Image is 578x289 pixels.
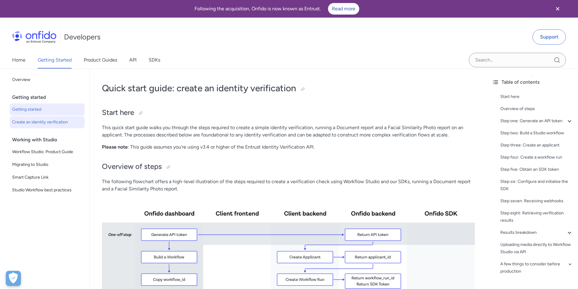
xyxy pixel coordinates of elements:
button: Open Preferences [6,271,21,286]
span: Migrating to Studio [12,161,82,168]
h1: Quick start guide: create an identity verification [102,82,475,94]
p: : This guide assumes you're using v3.4 or higher of the Entrust Identity Verification API. [102,143,475,151]
a: Step seven: Receiving webhooks [500,197,573,205]
span: Studio Workflow best practices [12,187,82,194]
a: Getting started [10,103,85,116]
a: Studio Workflow best practices [10,184,85,196]
a: Overview of steps [500,105,573,113]
a: Overview [10,74,85,86]
a: Step two: Build a Studio workflow [500,129,573,137]
a: Uploading media directly to Workflow Studio via API [500,241,573,256]
img: Onfido Logo [12,31,56,43]
span: Overview [12,76,82,83]
div: Working with Studio [12,134,87,146]
a: Home [12,52,25,69]
h2: Overview of steps [102,162,475,172]
span: Smart Capture Link [12,174,82,181]
span: Getting started [12,106,82,113]
a: Create an identity verification [10,116,85,128]
a: Results breakdown [500,229,573,236]
a: Read more [328,3,359,15]
a: Step one: Generate an API token [500,117,573,125]
div: Getting started [12,91,87,103]
button: Close banner [546,1,569,16]
a: Start here [500,93,573,100]
div: Cookie Preferences [6,271,21,286]
a: A few things to consider before production [500,260,573,275]
a: Step five: Obtain an SDK token [500,166,573,173]
a: API [129,52,137,69]
a: Step three: Create an applicant [500,142,573,149]
strong: Please note [102,144,128,150]
a: Smart Capture Link [10,171,85,183]
p: The following flowchart offers a high-level illustration of the steps required to create a verifi... [102,178,475,193]
span: Create an identity verification [12,119,82,126]
div: Following the acquisition, Onfido is now known as Entrust. [7,3,546,15]
a: Workflow Studio: Product Guide [10,146,85,158]
a: Product Guides [84,52,117,69]
input: Onfido search input field [469,53,566,67]
a: Step four: Create a workflow run [500,154,573,161]
a: Step six: Configure and initialise the SDK [500,178,573,193]
div: Table of contents [492,79,573,86]
a: Migrating to Studio [10,159,85,171]
a: Step eight: Retrieving verification results [500,210,573,224]
p: This quick start guide walks you through the steps required to create a simple identity verificat... [102,124,475,139]
a: Support [532,29,566,45]
a: Getting Started [38,52,72,69]
h1: Developers [64,32,100,42]
span: Workflow Studio: Product Guide [12,148,82,156]
a: SDKs [149,52,160,69]
h2: Start here [102,108,475,118]
svg: Close banner [554,5,561,12]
